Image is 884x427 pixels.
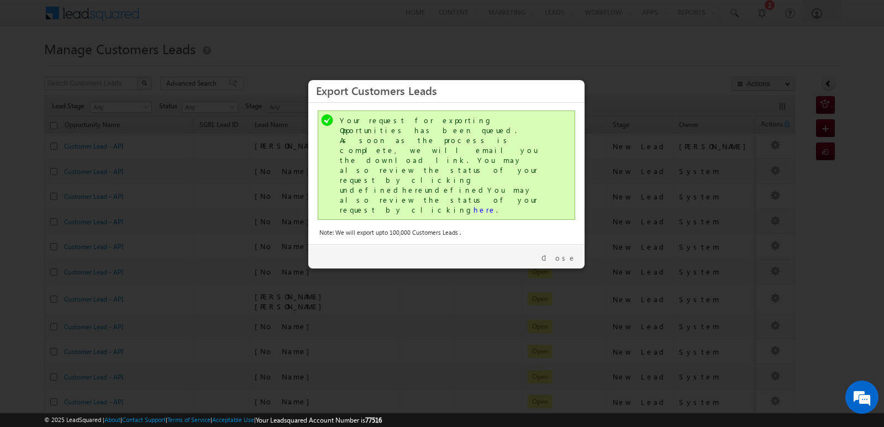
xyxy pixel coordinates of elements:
[340,115,555,215] div: Your request for exporting Opportunities has been queued. As soon as the process is complete, we ...
[473,205,496,214] a: here
[44,415,382,425] span: © 2025 LeadSquared | | | | |
[541,253,576,263] a: Close
[122,416,166,423] a: Contact Support
[167,416,211,423] a: Terms of Service
[365,416,382,424] span: 77516
[319,228,573,238] div: Note: We will export upto 100,000 Customers Leads .
[316,81,577,100] h3: Export Customers Leads
[212,416,254,423] a: Acceptable Use
[104,416,120,423] a: About
[256,416,382,424] span: Your Leadsquared Account Number is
